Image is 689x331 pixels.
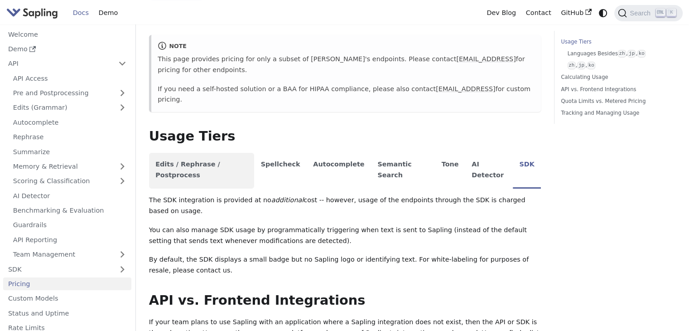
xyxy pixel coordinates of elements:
h2: Usage Tiers [149,128,541,145]
img: Sapling.ai [6,6,58,19]
a: Pricing [3,277,131,291]
a: SDK [3,263,113,276]
a: [EMAIL_ADDRESS] [456,55,516,63]
li: Semantic Search [371,153,435,189]
a: Status and Uptime [3,307,131,320]
p: By default, the SDK displays a small badge but no Sapling logo or identifying text. For white-lab... [149,254,541,276]
a: Quota Limits vs. Metered Pricing [561,97,673,106]
a: Calculating Usage [561,73,673,82]
a: Welcome [3,28,131,41]
a: Autocomplete [8,116,131,129]
a: Docs [68,6,94,20]
a: API Reporting [8,233,131,246]
a: Demo [3,43,131,56]
span: Search [627,10,656,17]
a: Dev Blog [482,6,520,20]
a: Edits (Grammar) [8,101,131,114]
a: Memory & Retrieval [8,160,131,173]
li: Autocomplete [307,153,371,189]
div: note [158,41,535,52]
a: GitHub [556,6,596,20]
a: [EMAIL_ADDRESS] [436,85,495,92]
a: zh,jp,ko [568,61,670,70]
a: Tracking and Managing Usage [561,109,673,117]
em: additional [271,196,304,204]
a: Demo [94,6,123,20]
code: zh [618,50,626,58]
a: API Access [8,72,131,85]
a: Guardrails [8,219,131,232]
li: Spellcheck [254,153,307,189]
button: Collapse sidebar category 'API' [113,57,131,70]
code: ko [637,50,646,58]
kbd: K [667,9,676,17]
p: This page provides pricing for only a subset of [PERSON_NAME]'s endpoints. Please contact for pri... [158,54,535,76]
a: Sapling.ai [6,6,61,19]
a: Contact [521,6,556,20]
button: Switch between dark and light mode (currently system mode) [597,6,610,19]
button: Expand sidebar category 'SDK' [113,263,131,276]
a: API vs. Frontend Integrations [561,85,673,94]
a: Pre and Postprocessing [8,87,131,100]
a: Custom Models [3,292,131,305]
a: Usage Tiers [561,38,673,46]
a: Scoring & Classification [8,175,131,188]
li: SDK [513,153,541,189]
a: Rephrase [8,131,131,144]
li: AI Detector [465,153,513,189]
button: Search (Ctrl+K) [614,5,682,21]
li: Tone [435,153,465,189]
a: AI Detector [8,189,131,202]
li: Edits / Rephrase / Postprocess [149,153,254,189]
p: The SDK integration is provided at no cost -- however, usage of the endpoints through the SDK is ... [149,195,541,217]
code: jp [577,62,585,69]
a: API [3,57,113,70]
p: You can also manage SDK usage by programmatically triggering when text is sent to Sapling (instea... [149,225,541,247]
a: Team Management [8,248,131,261]
code: jp [627,50,636,58]
code: ko [587,62,595,69]
a: Benchmarking & Evaluation [8,204,131,217]
code: zh [568,62,576,69]
h2: API vs. Frontend Integrations [149,292,541,309]
p: If you need a self-hosted solution or a BAA for HIPAA compliance, please also contact for custom ... [158,84,535,106]
a: Languages Besideszh,jp,ko [568,49,670,58]
a: Summarize [8,145,131,158]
